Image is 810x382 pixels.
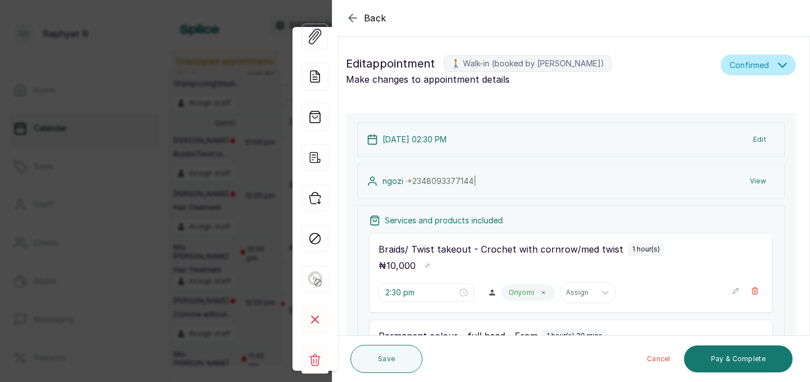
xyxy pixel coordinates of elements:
button: Save [350,345,422,373]
span: Edit appointment [346,55,435,73]
span: Confirmed [730,59,769,71]
button: Confirmed [721,55,796,75]
p: 1 hour(s) 30 mins [547,331,602,340]
button: Edit [744,129,775,150]
button: Cancel [638,345,679,372]
p: Services and products included [385,215,503,226]
p: ₦ [379,259,416,272]
p: Braids/ Twist takeout - Crochet with cornrow/med twist [379,242,623,256]
p: [DATE] 02:30 PM [382,134,447,145]
p: Make changes to appointment details [346,73,716,86]
p: 1 hour(s) [632,245,660,254]
span: 10,000 [386,260,416,271]
span: Back [364,11,386,25]
label: 🚶 Walk-in (booked by [PERSON_NAME]) [444,55,611,72]
input: Select time [385,286,457,299]
p: Oriyomi [508,288,534,297]
p: Permanent colour - full head - From [379,329,538,343]
span: +234 8093377144 | [407,176,476,186]
button: Pay & Complete [684,345,793,372]
button: View [741,171,775,191]
button: Back [346,11,386,25]
p: ngozi · [382,176,476,187]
